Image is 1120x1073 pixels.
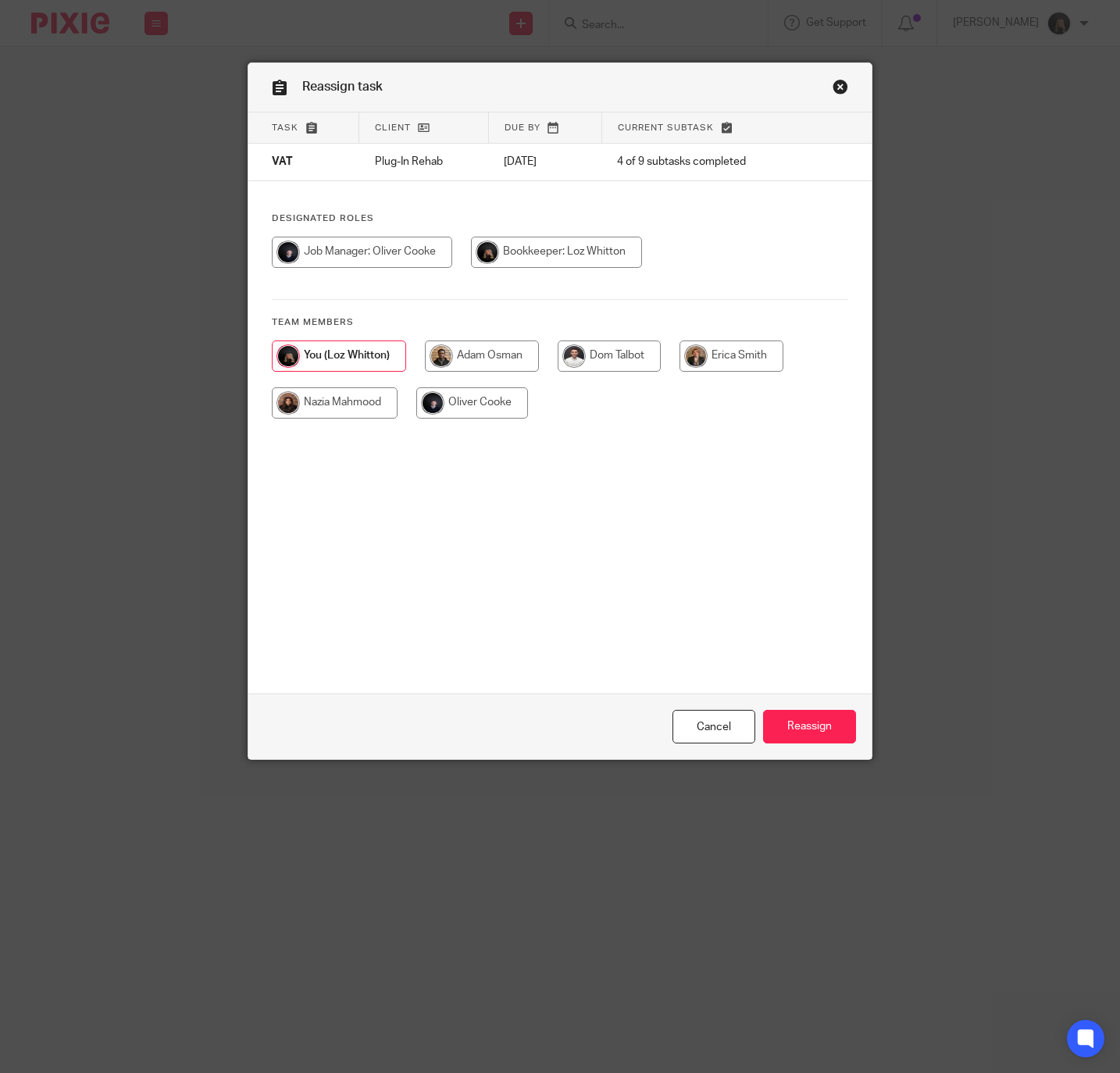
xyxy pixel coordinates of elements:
span: Client [375,123,411,132]
a: Close this dialog window [833,79,848,100]
span: Task [272,123,298,132]
span: VAT [272,157,293,168]
a: Close this dialog window [672,710,755,743]
h4: Team members [272,316,848,329]
span: Current subtask [618,123,714,132]
p: Plug-In Rehab [375,154,473,169]
td: 4 of 9 subtasks completed [601,144,811,181]
h4: Designated Roles [272,212,848,225]
span: Reassign task [302,80,383,93]
p: [DATE] [504,154,586,169]
span: Due by [505,123,540,132]
input: Reassign [763,710,856,743]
